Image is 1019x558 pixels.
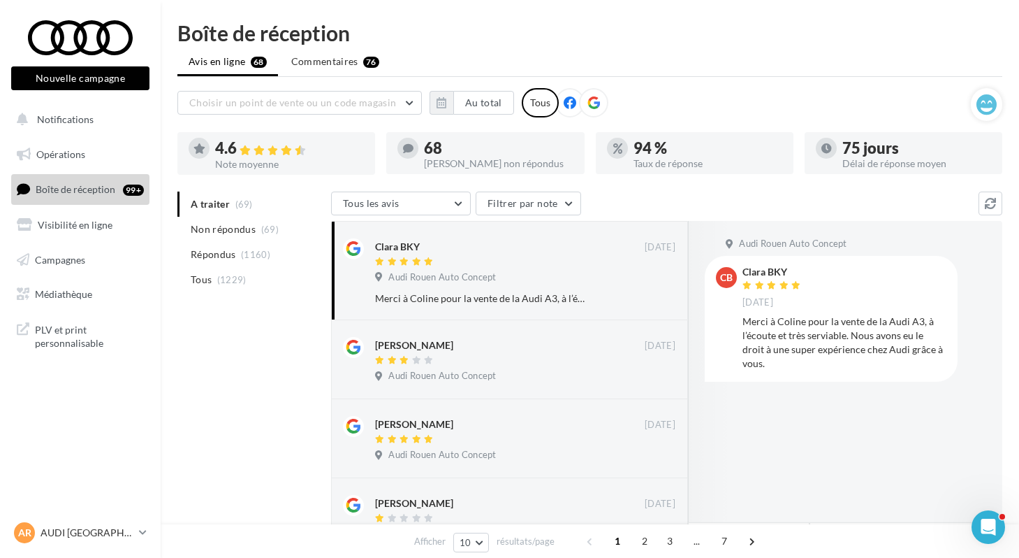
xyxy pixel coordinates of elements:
[363,57,379,68] div: 76
[645,498,675,510] span: [DATE]
[261,224,279,235] span: (69)
[388,271,496,284] span: Audi Rouen Auto Concept
[739,238,846,250] span: Audi Rouen Auto Concept
[217,274,247,285] span: (1229)
[18,526,31,540] span: AR
[11,520,149,546] a: AR AUDI [GEOGRAPHIC_DATA]
[720,271,733,285] span: CB
[453,91,514,115] button: Au total
[430,91,514,115] button: Au total
[460,537,471,548] span: 10
[8,315,152,356] a: PLV et print personnalisable
[645,241,675,254] span: [DATE]
[123,185,144,196] div: 99+
[522,88,559,117] div: Tous
[375,496,453,510] div: [PERSON_NAME]
[215,141,364,157] div: 4.6
[713,530,735,552] span: 7
[37,113,94,125] span: Notifications
[388,370,496,382] span: Audi Rouen Auto Concept
[189,96,396,108] span: Choisir un point de vente ou un code magasin
[375,292,585,306] div: Merci à Coline pour la vente de la Audi A3, à l’écoute et très serviable. Nous avons eu le droit ...
[36,183,115,195] span: Boîte de réception
[375,417,453,431] div: [PERSON_NAME]
[8,280,152,309] a: Médiathèque
[343,197,399,209] span: Tous les avis
[375,338,453,352] div: [PERSON_NAME]
[645,419,675,431] span: [DATE]
[972,510,1005,544] iframe: Intercom live chat
[606,530,629,552] span: 1
[191,273,212,287] span: Tous
[177,91,422,115] button: Choisir un point de vente ou un code magasin
[8,245,152,275] a: Campagnes
[633,530,656,552] span: 2
[241,249,270,260] span: (1160)
[633,141,782,156] div: 94 %
[215,159,364,169] div: Note moyenne
[38,219,112,231] span: Visibilité en ligne
[742,267,804,277] div: Clara BKY
[35,320,144,350] span: PLV et print personnalisable
[8,140,152,169] a: Opérations
[659,530,681,552] span: 3
[375,240,420,254] div: Clara BKY
[645,340,675,352] span: [DATE]
[842,141,991,156] div: 75 jours
[331,192,471,215] button: Tous les avis
[497,535,555,548] span: résultats/page
[41,526,133,540] p: AUDI [GEOGRAPHIC_DATA]
[35,253,85,265] span: Campagnes
[8,174,152,204] a: Boîte de réception99+
[388,449,496,462] span: Audi Rouen Auto Concept
[633,159,782,169] div: Taux de réponse
[742,296,773,309] span: [DATE]
[453,533,489,552] button: 10
[35,288,92,300] span: Médiathèque
[8,105,147,134] button: Notifications
[191,222,256,236] span: Non répondus
[291,55,358,69] span: Commentaires
[842,159,991,169] div: Délai de réponse moyen
[414,535,446,548] span: Afficher
[476,192,581,215] button: Filtrer par note
[11,66,149,90] button: Nouvelle campagne
[177,22,1002,43] div: Boîte de réception
[8,210,152,240] a: Visibilité en ligne
[742,315,946,371] div: Merci à Coline pour la vente de la Audi A3, à l’écoute et très serviable. Nous avons eu le droit ...
[686,530,708,552] span: ...
[191,248,236,262] span: Répondus
[424,159,573,169] div: [PERSON_NAME] non répondus
[424,141,573,156] div: 68
[36,148,85,160] span: Opérations
[688,522,809,546] button: Modèle de réponse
